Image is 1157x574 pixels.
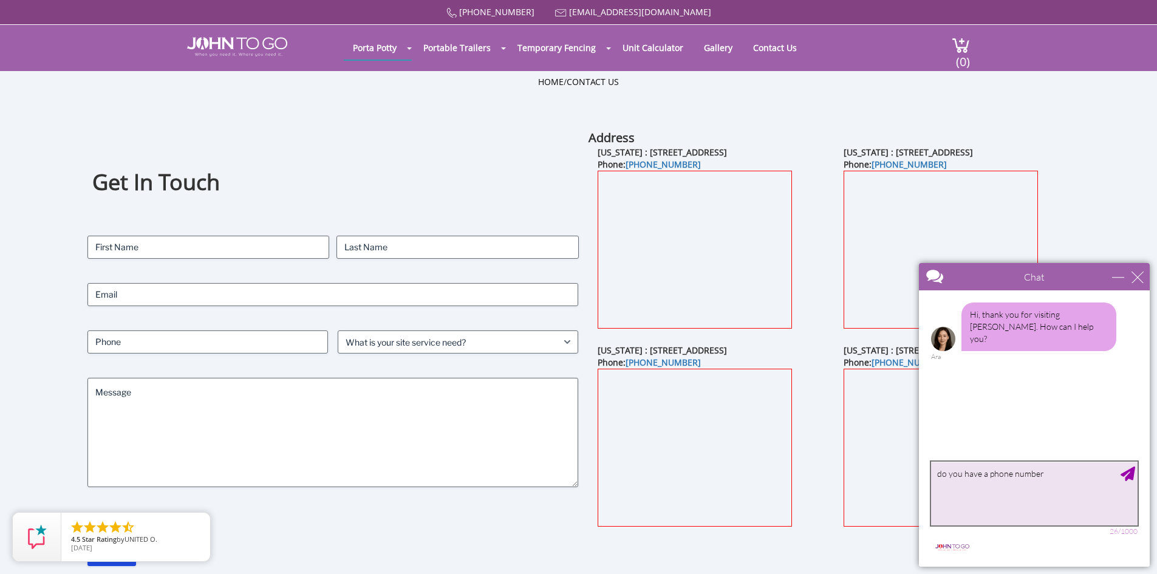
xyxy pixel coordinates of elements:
[695,36,742,60] a: Gallery
[844,146,973,158] b: [US_STATE] : [STREET_ADDRESS]
[626,357,701,368] a: [PHONE_NUMBER]
[446,8,457,18] img: Call
[589,129,635,146] b: Address
[87,330,328,354] input: Phone
[844,159,947,170] b: Phone:
[538,76,619,88] ul: /
[87,511,579,524] label: CAPTCHA
[598,344,727,356] b: [US_STATE] : [STREET_ADDRESS]
[598,146,727,158] b: [US_STATE] : [STREET_ADDRESS]
[567,76,619,87] a: Contact Us
[569,6,711,18] a: [EMAIL_ADDRESS][DOMAIN_NAME]
[414,36,500,60] a: Portable Trailers
[344,36,406,60] a: Porta Potty
[459,6,534,18] a: [PHONE_NUMBER]
[844,344,1018,356] b: [US_STATE] : [STREET_ADDRESS][US_STATE]
[555,9,567,17] img: Mail
[598,357,701,368] b: Phone:
[872,357,947,368] a: [PHONE_NUMBER]
[71,536,200,544] span: by
[912,256,1157,574] iframe: Live Chat Box
[598,159,701,170] b: Phone:
[121,520,135,535] li: 
[87,236,329,259] input: First Name
[872,159,947,170] a: [PHONE_NUMBER]
[25,525,49,549] img: Review Rating
[508,36,605,60] a: Temporary Fencing
[83,520,97,535] li: 
[71,535,80,544] span: 4.5
[613,36,692,60] a: Unit Calculator
[955,44,970,70] span: (0)
[187,37,287,56] img: JOHN to go
[70,520,84,535] li: 
[82,535,117,544] span: Star Rating
[744,36,806,60] a: Contact Us
[71,543,92,552] span: [DATE]
[87,283,579,306] input: Email
[844,357,947,368] b: Phone:
[125,535,157,544] span: UNITED O.
[952,37,970,53] img: cart a
[336,236,578,259] input: Last Name
[538,76,564,87] a: Home
[92,168,573,197] h1: Get In Touch
[108,520,123,535] li: 
[626,159,701,170] a: [PHONE_NUMBER]
[95,520,110,535] li: 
